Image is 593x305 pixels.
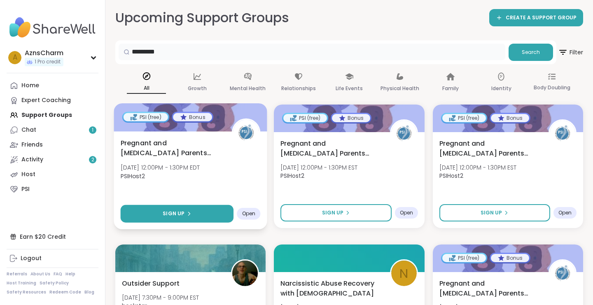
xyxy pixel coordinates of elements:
div: AznsCharm [25,49,63,58]
a: Activity2 [7,152,98,167]
img: bookstar [232,261,258,286]
img: PSIHost2 [550,121,575,146]
span: 1 [92,127,93,134]
p: Mental Health [230,84,266,93]
span: Sign Up [481,209,502,217]
div: Expert Coaching [21,96,71,105]
span: Outsider Support [122,279,180,289]
p: Life Events [336,84,363,93]
a: Help [65,271,75,277]
span: Sign Up [322,209,343,217]
span: A [13,52,17,63]
div: Earn $20 Credit [7,229,98,244]
span: [DATE] 7:30PM - 9:00PM EST [122,293,199,302]
span: Pregnant and [MEDICAL_DATA] Parents of [121,138,223,158]
div: PSI (free) [442,114,486,122]
p: Physical Health [381,84,419,93]
span: N [399,264,408,283]
span: [DATE] 12:00PM - 1:30PM EDT [121,163,200,172]
b: PSIHost2 [121,172,145,180]
a: Logout [7,251,98,266]
div: Host [21,170,35,179]
p: Family [442,84,459,93]
span: 1 Pro credit [35,58,61,65]
a: Friends [7,137,98,152]
span: Open [242,210,256,217]
button: Sign Up [121,205,234,223]
div: PSI (free) [283,114,327,122]
a: Home [7,78,98,93]
div: Chat [21,126,36,134]
div: PSI (free) [442,254,486,262]
a: About Us [30,271,50,277]
img: PSIHost2 [391,121,417,146]
span: Filter [558,42,583,62]
button: Sign Up [439,204,550,221]
a: Safety Resources [7,289,46,295]
button: Search [509,44,553,61]
b: PSIHost2 [439,172,463,180]
img: PSIHost2 [550,261,575,286]
span: CREATE A SUPPORT GROUP [506,14,577,21]
b: PSIHost2 [280,172,304,180]
a: Safety Policy [40,280,69,286]
span: Search [522,49,540,56]
p: Relationships [281,84,316,93]
span: Pregnant and [MEDICAL_DATA] Parents of [280,139,381,158]
div: Bonus [491,114,529,122]
span: Narcissistic Abuse Recovery with [DEMOGRAPHIC_DATA] [280,279,381,298]
span: Pregnant and [MEDICAL_DATA] Parents of [439,139,539,158]
a: Blog [84,289,94,295]
a: Redeem Code [49,289,81,295]
a: Referrals [7,271,27,277]
div: PSI (free) [124,113,168,121]
div: Bonus [491,254,529,262]
div: Friends [21,141,43,149]
span: [DATE] 12:00PM - 1:30PM EST [280,163,357,172]
h2: Upcoming Support Groups [115,9,289,27]
div: Bonus [173,113,212,121]
span: Pregnant and [MEDICAL_DATA] Parents of [439,279,539,298]
a: PSI [7,182,98,197]
p: Identity [491,84,511,93]
button: Sign Up [280,204,391,221]
a: Chat1 [7,123,98,137]
span: Sign Up [163,210,184,217]
div: PSI [21,185,30,193]
a: Host Training [7,280,36,286]
p: Body Doubling [534,83,570,93]
span: [DATE] 12:00PM - 1:30PM EST [439,163,516,172]
div: Logout [21,254,42,263]
span: Open [558,210,572,216]
p: Growth [188,84,207,93]
a: FAQ [54,271,62,277]
div: Bonus [332,114,370,122]
div: Activity [21,156,43,164]
div: Home [21,81,39,90]
a: CREATE A SUPPORT GROUP [489,9,583,26]
p: All [127,83,166,94]
span: 2 [91,156,94,163]
img: ShareWell Nav Logo [7,13,98,42]
a: Host [7,167,98,182]
span: Open [400,210,413,216]
img: PSIHost2 [233,120,259,146]
a: Expert Coaching [7,93,98,108]
button: Filter [558,40,583,64]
